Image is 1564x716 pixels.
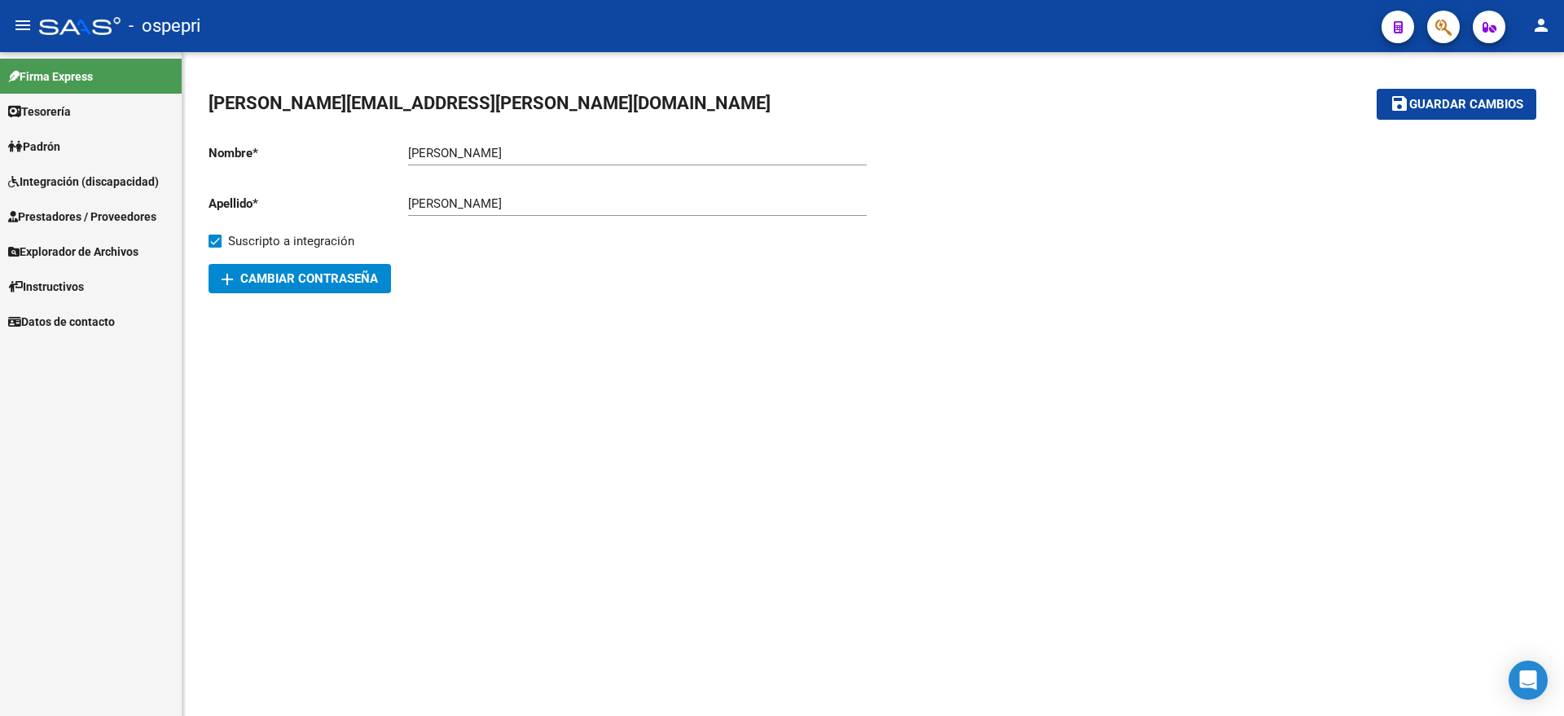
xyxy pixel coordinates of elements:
span: Guardar cambios [1409,98,1523,112]
span: Firma Express [8,68,93,86]
span: [PERSON_NAME][EMAIL_ADDRESS][PERSON_NAME][DOMAIN_NAME] [209,93,771,113]
span: Tesorería [8,103,71,121]
mat-icon: save [1390,94,1409,113]
span: Cambiar Contraseña [222,271,378,286]
span: Integración (discapacidad) [8,173,159,191]
div: Open Intercom Messenger [1509,661,1548,700]
mat-icon: add [217,270,237,289]
p: Apellido [209,195,408,213]
span: Prestadores / Proveedores [8,208,156,226]
span: Padrón [8,138,60,156]
span: Explorador de Archivos [8,243,138,261]
mat-icon: menu [13,15,33,35]
mat-icon: person [1531,15,1551,35]
span: Suscripto a integración [228,231,354,251]
button: Guardar cambios [1377,89,1536,119]
span: Datos de contacto [8,313,115,331]
span: - ospepri [129,8,200,44]
p: Nombre [209,144,408,162]
button: Cambiar Contraseña [209,264,391,293]
span: Instructivos [8,278,84,296]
